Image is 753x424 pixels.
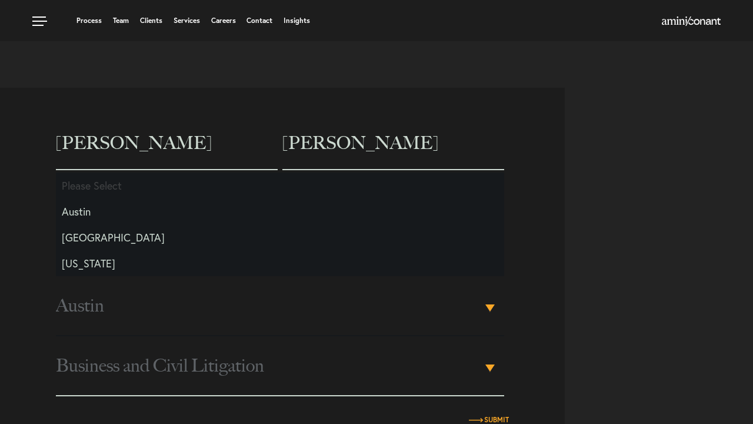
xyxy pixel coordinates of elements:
[56,173,504,198] li: Please Select
[484,416,509,423] input: Submit
[140,17,162,24] a: Clients
[113,17,129,24] a: Team
[76,17,102,24] a: Process
[56,276,482,335] span: Austin
[56,117,278,170] input: First name*
[284,17,310,24] a: Insights
[56,250,504,276] li: [US_STATE]
[56,198,504,224] li: Austin
[662,17,721,26] a: Home
[56,336,482,395] span: Business and Civil Litigation
[485,365,495,372] b: ▾
[56,170,504,223] input: Email address*
[246,17,272,24] a: Contact
[282,117,504,170] input: Last name*
[211,17,236,24] a: Careers
[56,224,504,250] li: [GEOGRAPHIC_DATA]
[485,304,495,312] b: ▾
[174,17,200,24] a: Services
[662,16,721,26] img: Amini & Conant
